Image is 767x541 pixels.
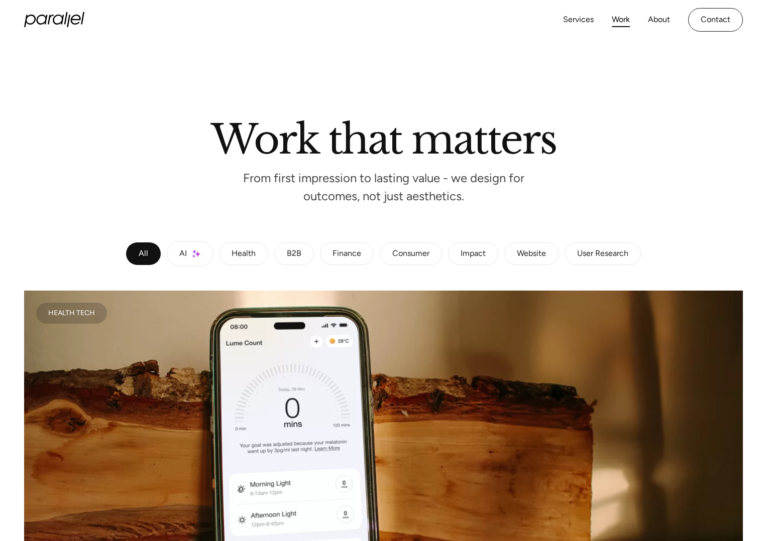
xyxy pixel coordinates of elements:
[139,251,148,257] div: All
[48,311,95,316] div: Health Tech
[392,251,429,257] div: Consumer
[563,13,594,27] a: Services
[179,251,187,257] div: AI
[333,251,361,257] div: Finance
[688,8,743,32] a: Contact
[648,13,670,27] a: About
[612,13,630,27] a: Work
[97,120,670,154] h2: Work that matters
[232,251,256,257] div: Health
[517,251,546,257] div: Website
[233,174,534,201] p: From first impression to lasting value - we design for outcomes, not just aesthetics.
[461,251,486,257] div: Impact
[287,251,301,257] div: B2B
[24,12,84,27] a: home
[577,251,628,257] div: User Research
